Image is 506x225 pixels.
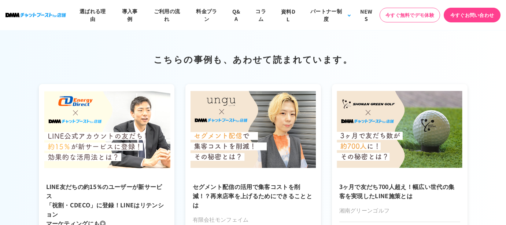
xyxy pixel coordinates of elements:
[380,8,440,22] a: 今すぐ無料でデモ体験
[339,182,460,200] h3: 3ヶ月で友だち700人超え！幅広い世代の集客を実現したLINE施策とは
[339,204,460,222] p: 湘南グリーンゴルフ
[193,182,314,210] h3: セグメント配信の活用で集客コストを削減！？再来店率を上げるためにできることとは
[308,7,344,23] div: パートナー制度
[5,13,66,17] img: ロゴ
[444,8,501,22] a: 今すぐお問い合わせ
[33,52,473,66] h2: こちらの事例も、あわせて読まれています。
